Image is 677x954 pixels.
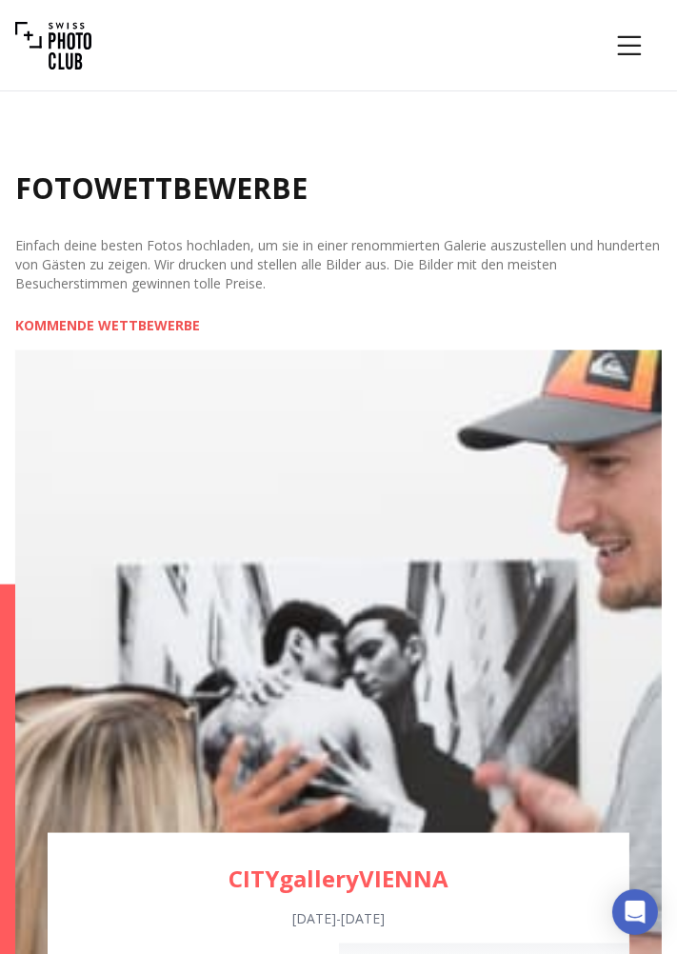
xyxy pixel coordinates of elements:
[15,316,200,335] a: KOMMENDE WETTBEWERBE
[612,889,658,935] div: Open Intercom Messenger
[15,236,662,293] div: Einfach deine besten Fotos hochladen, um sie in einer renommierten Galerie auszustellen und hunde...
[597,13,662,78] button: Menu
[15,8,91,84] img: Swiss photo club
[48,864,629,894] a: CITYgalleryVIENNA
[15,171,662,206] h2: FOTOWETTBEWERBE
[48,909,629,928] div: [DATE] - [DATE]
